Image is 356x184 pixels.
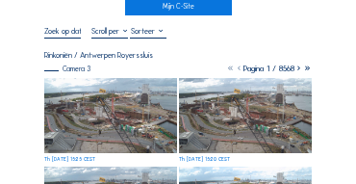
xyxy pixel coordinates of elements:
img: image_52993182 [179,78,312,153]
div: Rinkoniën / Antwerpen Royerssluis [44,51,153,59]
img: image_52993307 [44,78,177,153]
div: Th [DATE] 15:25 CEST [44,157,95,162]
div: Th [DATE] 15:20 CEST [179,157,230,162]
span: Pagina 1 / 8568 [243,64,294,73]
input: Zoek op datum 󰅀 [44,26,81,36]
div: Camera 3 [44,66,90,72]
